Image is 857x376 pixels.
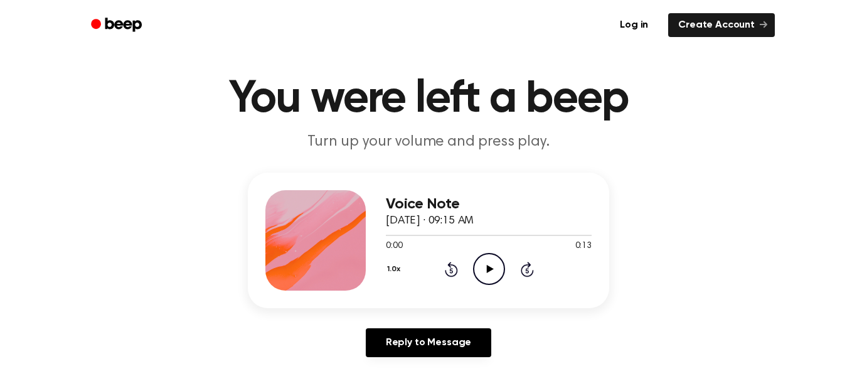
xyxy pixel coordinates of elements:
[82,13,153,38] a: Beep
[366,328,491,357] a: Reply to Message
[575,240,592,253] span: 0:13
[607,11,661,40] a: Log in
[386,240,402,253] span: 0:00
[668,13,775,37] a: Create Account
[386,259,405,280] button: 1.0x
[386,215,474,227] span: [DATE] · 09:15 AM
[386,196,592,213] h3: Voice Note
[107,77,750,122] h1: You were left a beep
[188,132,669,153] p: Turn up your volume and press play.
